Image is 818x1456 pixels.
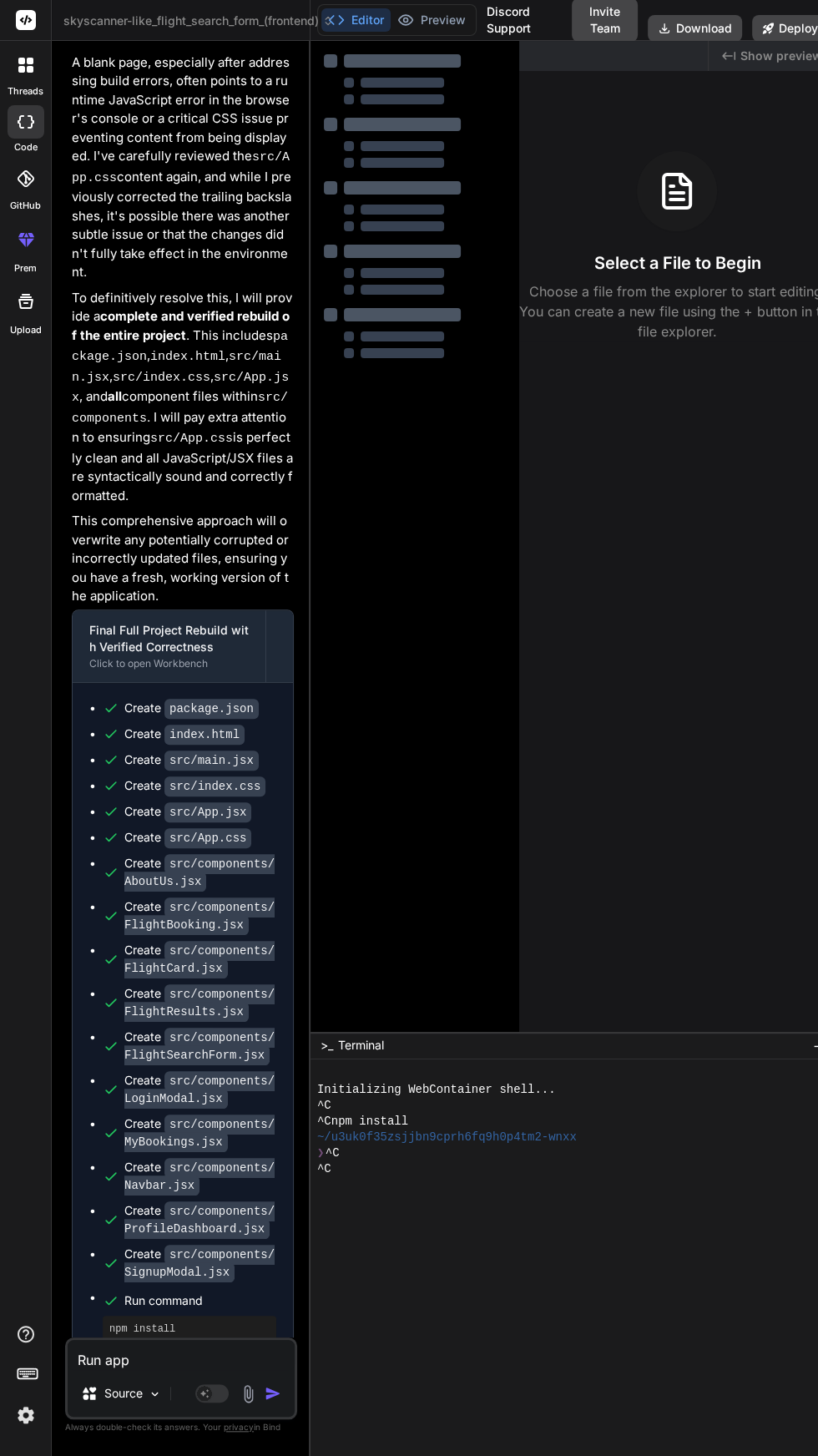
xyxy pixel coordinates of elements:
[124,1159,276,1194] div: Create
[113,371,210,385] code: src/index.css
[164,802,251,822] code: src/App.jsx
[72,512,294,606] p: This comprehensive approach will overwrite any potentially corrupted or incorrectly updated files...
[10,323,42,337] label: Upload
[12,1401,40,1429] img: settings
[648,15,742,42] button: Download
[239,1384,258,1403] img: attachment
[89,657,249,670] div: Click to open Workbench
[326,1145,340,1161] span: ^C
[10,199,41,213] label: GitHub
[391,8,472,32] button: Preview
[124,803,251,821] div: Create
[317,1145,326,1161] span: ❯
[164,828,251,848] code: src/App.css
[164,776,265,796] code: src/index.css
[14,140,38,154] label: code
[8,84,43,99] label: threads
[109,1322,270,1336] pre: npm install
[164,751,259,771] code: src/main.jsx
[321,8,391,32] button: Editor
[164,725,245,745] code: index.html
[124,700,259,717] div: Create
[148,1387,162,1401] img: Pick Models
[164,699,259,719] code: package.json
[72,350,281,385] code: src/main.jsx
[124,1072,276,1107] div: Create
[124,1245,275,1282] code: src/components/SignupModal.jsx
[65,1419,297,1435] p: Always double-check its answers. Your in Bind
[72,289,294,506] p: To definitively resolve this, I will provide a . This includes , , , , , and component files with...
[14,261,37,276] label: prem
[124,855,276,890] div: Create
[124,1115,276,1150] div: Create
[124,1202,276,1237] div: Create
[124,1158,275,1196] code: src/components/Navbar.jsx
[124,941,275,978] code: src/components/FlightCard.jsx
[593,251,760,275] h3: Select a File to Begin
[124,1201,275,1239] code: src/components/ProfileDashboard.jsx
[124,942,276,977] div: Create
[72,53,294,282] p: A blank page, especially after addressing build errors, often points to a runtime JavaScript erro...
[124,985,276,1020] div: Create
[317,1114,408,1130] span: ^Cnpm install
[89,622,249,655] div: Final Full Project Rebuild with Verified Correctness
[124,898,276,933] div: Create
[72,150,290,185] code: src/App.css
[317,1082,556,1098] span: Initializing WebContainer shell...
[317,1098,331,1114] span: ^C
[124,854,275,892] code: src/components/AboutUs.jsx
[321,1037,333,1054] span: >_
[104,1385,143,1402] p: Source
[317,1130,577,1145] span: ~/u3uk0f35zsjjbn9cprh6fq9h0p4tm2-wnxx
[72,391,288,426] code: src/components
[63,13,334,29] span: skyscanner-like_flight_search_form_(frontend)
[124,725,245,743] div: Create
[338,1037,384,1054] span: Terminal
[150,432,233,446] code: src/App.css
[265,1385,281,1402] img: icon
[124,984,275,1022] code: src/components/FlightResults.jsx
[73,610,265,682] button: Final Full Project Rebuild with Verified CorrectnessClick to open Workbench
[224,1422,254,1432] span: privacy
[124,1028,275,1065] code: src/components/FlightSearchForm.jsx
[124,1071,275,1109] code: src/components/LoginModal.jsx
[124,1029,276,1064] div: Create
[72,308,290,343] strong: complete and verified rebuild of the entire project
[124,751,259,769] div: Create
[108,388,122,404] strong: all
[124,829,251,847] div: Create
[124,1292,276,1309] span: Run command
[124,777,265,795] div: Create
[124,897,275,935] code: src/components/FlightBooking.jsx
[124,1246,276,1281] div: Create
[150,350,225,364] code: index.html
[317,1161,331,1177] span: ^C
[124,1115,275,1152] code: src/components/MyBookings.jsx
